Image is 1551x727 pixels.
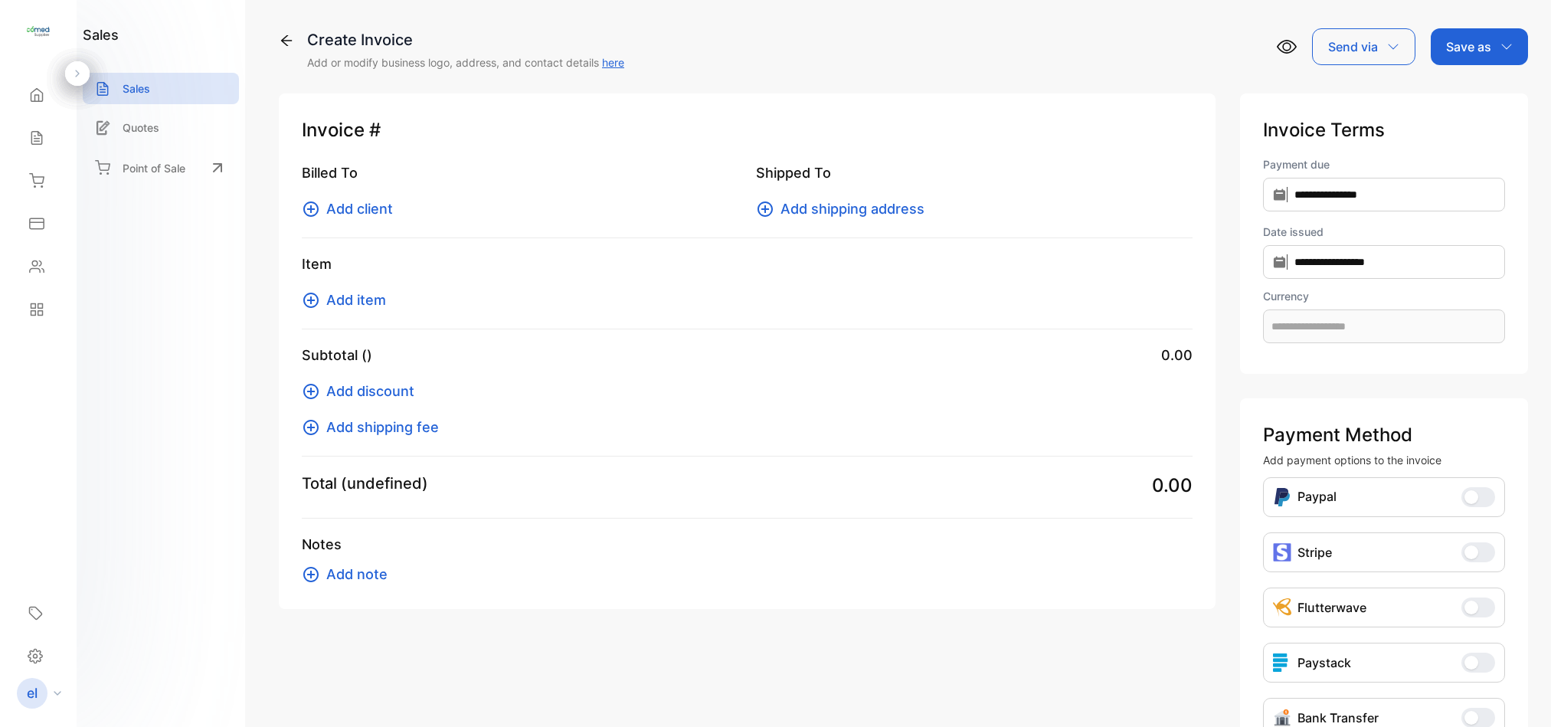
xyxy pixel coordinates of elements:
button: Add note [302,564,397,585]
p: Invoice [302,116,1193,144]
label: Currency [1263,288,1505,304]
p: Paystack [1297,653,1351,672]
p: Save as [1446,38,1491,56]
img: Icon [1273,598,1291,617]
p: Sales [123,80,150,97]
p: Add or modify business logo, address, and contact details [307,54,624,70]
p: Subtotal () [302,345,372,365]
p: Flutterwave [1297,598,1366,617]
span: Add client [326,198,393,219]
button: Add discount [302,381,424,401]
span: Add shipping fee [326,417,439,437]
p: Bank Transfer [1297,709,1379,727]
p: Notes [302,534,1193,555]
p: Invoice Terms [1263,116,1505,144]
span: Add shipping address [780,198,924,219]
label: Payment due [1263,156,1505,172]
img: icon [1273,543,1291,562]
p: el [27,683,38,703]
p: Add payment options to the invoice [1263,452,1505,468]
span: 0.00 [1152,472,1193,499]
p: Paypal [1297,487,1337,507]
p: Billed To [302,162,738,183]
span: 0.00 [1161,345,1193,365]
button: Save as [1431,28,1528,65]
button: Send via [1312,28,1415,65]
p: Stripe [1297,543,1332,562]
p: Item [302,254,1193,274]
p: Quotes [123,120,159,136]
span: # [369,116,381,144]
a: here [602,56,624,69]
p: Shipped To [756,162,1192,183]
div: Create Invoice [307,28,624,51]
img: Icon [1273,709,1291,727]
a: Quotes [83,112,239,143]
button: Add shipping address [756,198,934,219]
a: Point of Sale [83,151,239,185]
label: Date issued [1263,224,1505,240]
img: Icon [1273,487,1291,507]
button: Add client [302,198,402,219]
img: logo [27,20,50,43]
a: Sales [83,73,239,104]
img: icon [1273,653,1291,672]
p: Payment Method [1263,421,1505,449]
span: Add item [326,290,386,310]
button: Add item [302,290,395,310]
p: Send via [1328,38,1378,56]
p: Total (undefined) [302,472,428,495]
iframe: LiveChat chat widget [1487,663,1551,727]
button: Add shipping fee [302,417,448,437]
span: Add discount [326,381,414,401]
h1: sales [83,25,119,45]
span: Add note [326,564,388,585]
p: Point of Sale [123,160,185,176]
